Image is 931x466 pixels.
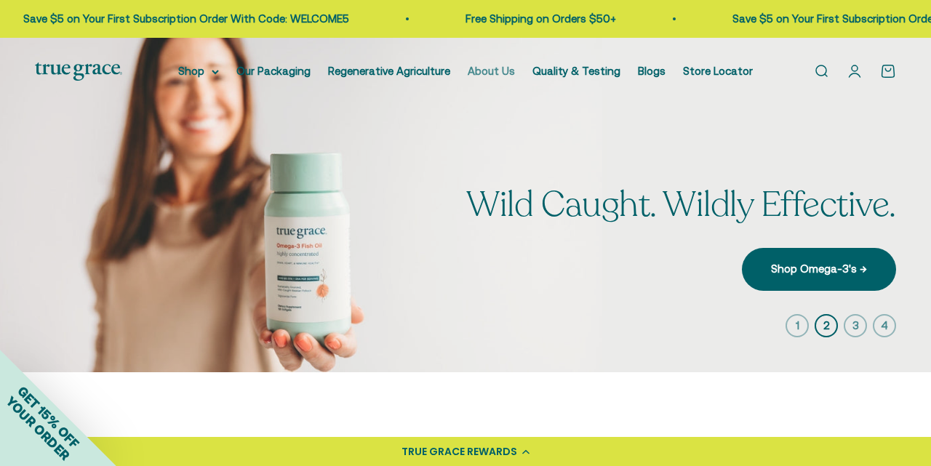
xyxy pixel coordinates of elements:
[178,63,219,80] summary: Shop
[328,65,450,77] a: Regenerative Agriculture
[236,65,311,77] a: Our Packaging
[786,314,809,337] button: 1
[683,65,753,77] a: Store Locator
[401,444,517,459] div: TRUE GRACE REWARDS
[815,314,838,337] button: 2
[844,314,867,337] button: 3
[742,248,896,290] a: Shop Omega-3's →
[468,65,515,77] a: About Us
[466,181,896,228] split-lines: Wild Caught. Wildly Effective.
[873,314,896,337] button: 4
[3,393,73,463] span: YOUR ORDER
[15,383,82,451] span: GET 15% OFF
[532,65,620,77] a: Quality & Testing
[354,12,505,25] a: Free Shipping on Orders $50+
[638,65,666,77] a: Blogs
